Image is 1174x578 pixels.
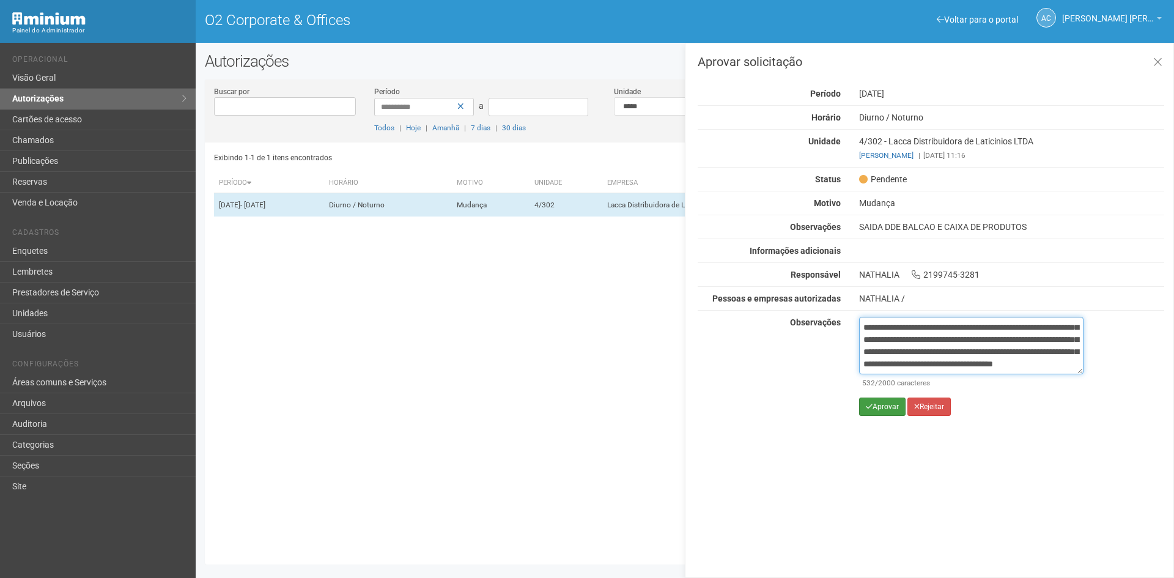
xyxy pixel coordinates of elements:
td: 4/302 [530,193,602,217]
div: Diurno / Noturno [850,112,1173,123]
strong: Responsável [791,270,841,280]
strong: Motivo [814,198,841,208]
td: Mudança [452,193,530,217]
a: Todos [374,124,394,132]
a: AC [1036,8,1056,28]
a: Fechar [1145,50,1170,76]
span: a [479,101,484,111]
img: Minium [12,12,86,25]
div: /2000 caracteres [862,377,1080,388]
td: [DATE] [214,193,324,217]
strong: Status [815,174,841,184]
button: Rejeitar [907,398,951,416]
div: Mudança [850,198,1173,209]
strong: Unidade [808,136,841,146]
a: [PERSON_NAME] [859,151,914,160]
strong: Observações [790,222,841,232]
div: SAIDA DDE BALCAO E CAIXA DE PRODUTOS [850,221,1173,232]
strong: Informações adicionais [750,246,841,256]
div: Exibindo 1-1 de 1 itens encontrados [214,149,681,167]
strong: Pessoas e empresas autorizadas [712,294,841,303]
a: Amanhã [432,124,459,132]
div: [DATE] 11:16 [859,150,1164,161]
a: [PERSON_NAME] [PERSON_NAME] [1062,15,1162,25]
div: Painel do Administrador [12,25,186,36]
label: Unidade [614,86,641,97]
span: | [918,151,920,160]
a: 7 dias [471,124,490,132]
th: Unidade [530,173,602,193]
span: | [399,124,401,132]
strong: Observações [790,317,841,327]
span: - [DATE] [240,201,265,209]
th: Período [214,173,324,193]
strong: Horário [811,113,841,122]
div: NATHALIA / [859,293,1164,304]
button: Aprovar [859,398,906,416]
div: NATHALIA 2199745-3281 [850,269,1173,280]
strong: Período [810,89,841,98]
h2: Autorizações [205,52,1165,70]
li: Configurações [12,360,186,372]
div: 4/302 - Lacca Distribuidora de Laticinios LTDA [850,136,1173,161]
th: Empresa [602,173,863,193]
li: Operacional [12,55,186,68]
a: 30 dias [502,124,526,132]
td: Diurno / Noturno [324,193,452,217]
span: | [426,124,427,132]
span: | [464,124,466,132]
label: Período [374,86,400,97]
span: | [495,124,497,132]
th: Horário [324,173,452,193]
label: Buscar por [214,86,249,97]
div: [DATE] [850,88,1173,99]
a: Voltar para o portal [937,15,1018,24]
li: Cadastros [12,228,186,241]
th: Motivo [452,173,530,193]
a: Hoje [406,124,421,132]
h1: O2 Corporate & Offices [205,12,676,28]
span: Ana Carla de Carvalho Silva [1062,2,1154,23]
h3: Aprovar solicitação [698,56,1164,68]
td: Lacca Distribuidora de Laticinios LTDA [602,193,863,217]
span: 532 [862,379,875,387]
span: Pendente [859,174,907,185]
